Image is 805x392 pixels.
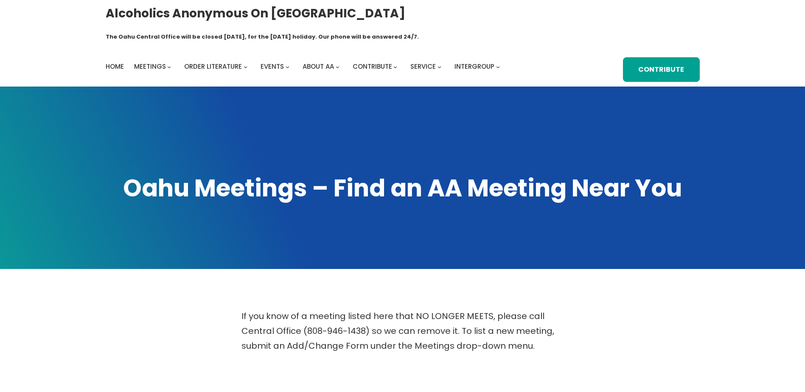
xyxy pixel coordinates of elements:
a: Alcoholics Anonymous on [GEOGRAPHIC_DATA] [106,3,405,24]
a: Contribute [353,61,392,73]
a: Intergroup [454,61,494,73]
h1: Oahu Meetings – Find an AA Meeting Near You [106,172,700,204]
span: Order Literature [184,62,242,71]
a: Service [410,61,436,73]
span: Contribute [353,62,392,71]
button: About AA submenu [336,65,339,69]
button: Service submenu [438,65,441,69]
button: Contribute submenu [393,65,397,69]
a: Contribute [623,57,699,82]
a: Home [106,61,124,73]
button: Intergroup submenu [496,65,500,69]
span: Events [261,62,284,71]
span: Intergroup [454,62,494,71]
button: Order Literature submenu [244,65,247,69]
span: About AA [303,62,334,71]
button: Events submenu [286,65,289,69]
a: Meetings [134,61,166,73]
span: Home [106,62,124,71]
span: Meetings [134,62,166,71]
nav: Intergroup [106,61,503,73]
a: Events [261,61,284,73]
a: About AA [303,61,334,73]
button: Meetings submenu [167,65,171,69]
p: If you know of a meeting listed here that NO LONGER MEETS, please call Central Office (808-946-14... [241,309,564,353]
h1: The Oahu Central Office will be closed [DATE], for the [DATE] holiday. Our phone will be answered... [106,33,419,41]
span: Service [410,62,436,71]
